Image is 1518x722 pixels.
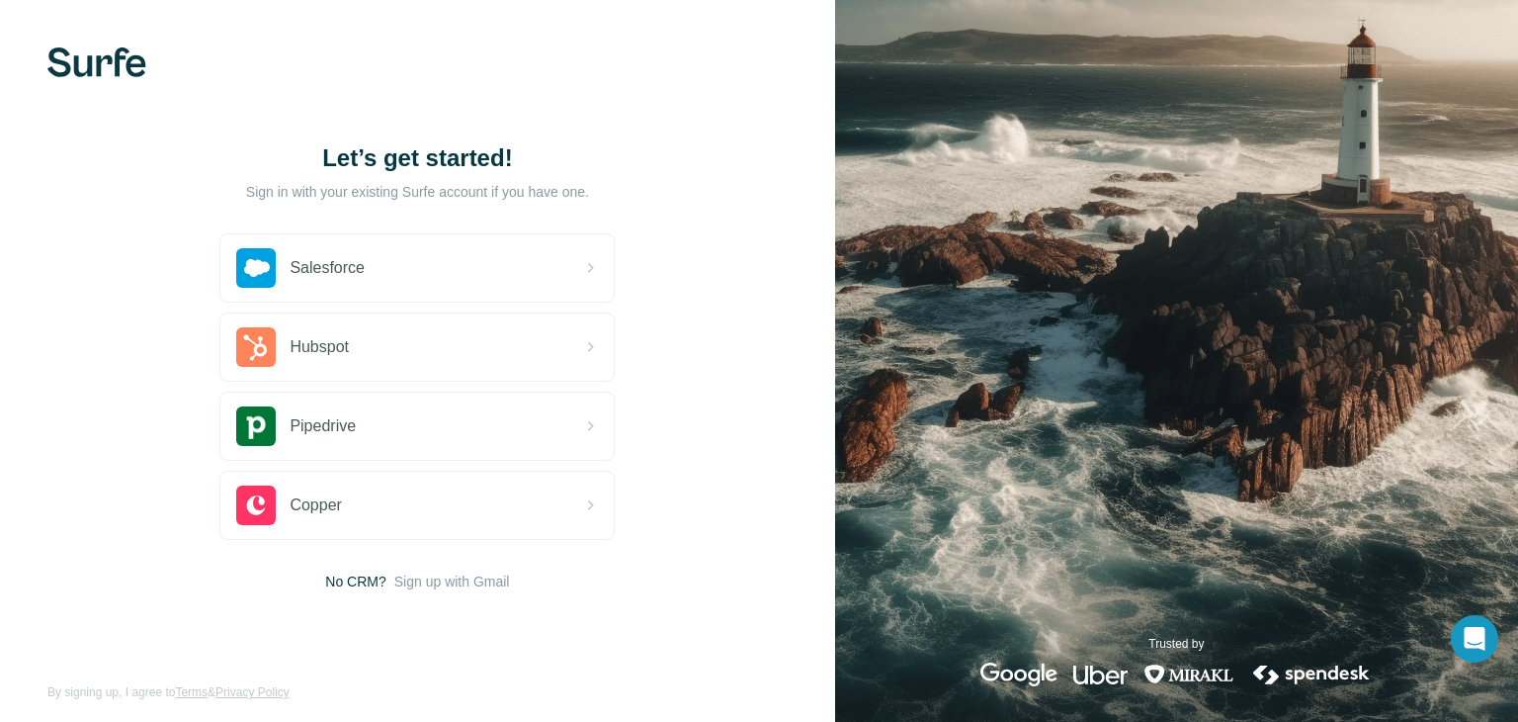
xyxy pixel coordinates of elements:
[1073,663,1128,686] img: uber's logo
[236,486,276,525] img: copper's logo
[246,182,589,202] p: Sign in with your existing Surfe account if you have one.
[325,572,385,591] span: No CRM?
[290,256,365,280] span: Salesforce
[1451,615,1498,663] div: Open Intercom Messenger
[1143,663,1234,686] img: mirakl's logo
[394,572,510,591] button: Sign up with Gmail
[290,414,356,438] span: Pipedrive
[290,494,341,517] span: Copper
[215,685,290,699] a: Privacy Policy
[236,248,276,288] img: salesforce's logo
[47,683,290,701] span: By signing up, I agree to &
[219,142,615,174] h1: Let’s get started!
[236,406,276,446] img: pipedrive's logo
[980,663,1057,686] img: google's logo
[175,685,208,699] a: Terms
[1148,635,1204,653] p: Trusted by
[47,47,146,77] img: Surfe's logo
[1250,663,1373,686] img: spendesk's logo
[236,327,276,367] img: hubspot's logo
[290,335,349,359] span: Hubspot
